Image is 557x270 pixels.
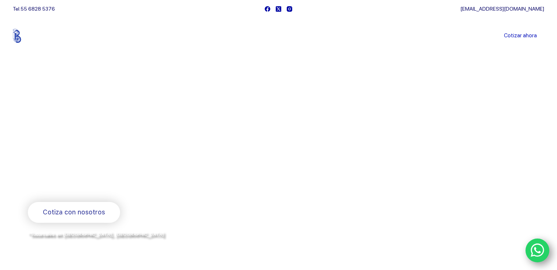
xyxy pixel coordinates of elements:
[43,207,105,218] span: Cotiza con nosotros
[28,202,120,223] a: Cotiza con nosotros
[13,6,55,12] span: Tel.
[28,240,205,245] span: y envíos a todo [GEOGRAPHIC_DATA] por la paquetería de su preferencia
[28,109,122,118] span: Bienvenido a Balerytodo®
[265,6,270,12] a: Facebook
[526,239,550,263] a: WhatsApp
[287,6,292,12] a: Instagram
[192,18,365,54] nav: Menu Principal
[28,183,172,192] span: Rodamientos y refacciones industriales
[460,6,544,12] a: [EMAIL_ADDRESS][DOMAIN_NAME]
[28,232,164,237] span: *Sucursales en [GEOGRAPHIC_DATA], [GEOGRAPHIC_DATA]
[276,6,281,12] a: X (Twitter)
[497,29,544,43] a: Cotizar ahora
[21,6,55,12] a: 55 6828 5376
[28,125,269,175] span: Somos los doctores de la industria
[13,29,59,43] img: Balerytodo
